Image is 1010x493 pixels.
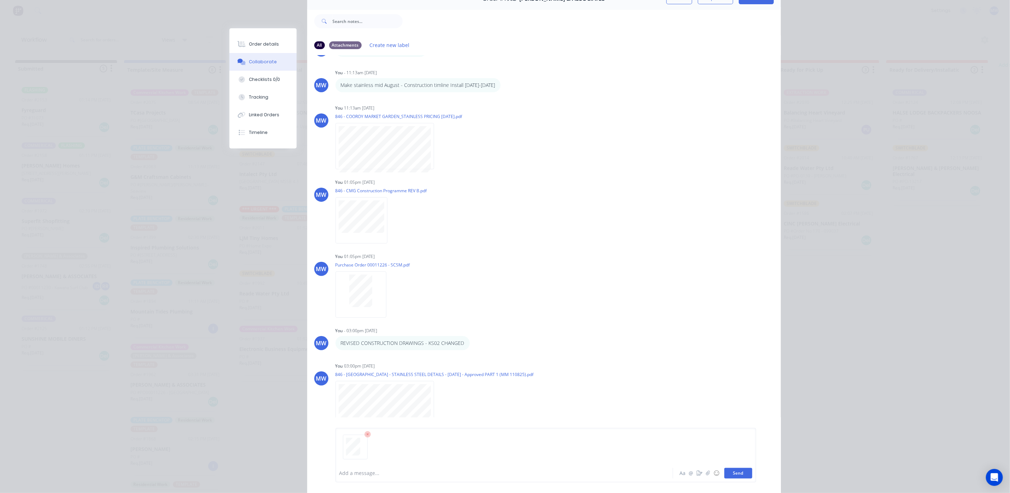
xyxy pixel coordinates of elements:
button: Checklists 0/0 [229,71,297,88]
div: - 11:13am [DATE] [344,70,377,76]
p: 846 - CMG Construction Programme REV B.pdf [335,188,427,194]
div: MW [316,116,327,125]
div: Attachments [329,41,362,49]
div: Collaborate [249,59,277,65]
div: MW [316,265,327,273]
button: Order details [229,35,297,53]
p: Purchase Order 00011226 - SCSM.pdf [335,262,410,268]
button: ☺ [712,469,721,477]
input: Search notes... [333,14,403,28]
div: MW [316,339,327,347]
div: Tracking [249,94,268,100]
div: You [335,105,343,111]
button: Timeline [229,124,297,141]
button: Tracking [229,88,297,106]
div: Checklists 0/0 [249,76,280,83]
div: Order details [249,41,279,47]
button: Collaborate [229,53,297,71]
div: 03:00pm [DATE] [344,363,375,369]
div: All [314,41,325,49]
div: 01:05pm [DATE] [344,179,375,186]
div: You [335,70,343,76]
button: Linked Orders [229,106,297,124]
div: MW [316,81,327,89]
div: Linked Orders [249,112,279,118]
div: You [335,363,343,369]
div: MW [316,190,327,199]
div: 11:13am [DATE] [344,105,375,111]
p: REVISED CONSTRUCTION DRAWINGS - KS02 CHANGED [341,340,465,347]
p: Make stainless mid August - Construction timline Install [DATE]-[DATE] [341,82,495,89]
button: Send [724,468,752,479]
button: Create new label [366,40,413,50]
div: MW [316,374,327,383]
p: 846 - [GEOGRAPHIC_DATA] - STAINLESS STEEL DETAILS - [DATE] - Approved PART 1 (MM 110825).pdf [335,371,534,377]
button: @ [687,469,695,477]
div: - 03:00pm [DATE] [344,328,378,334]
div: 01:05pm [DATE] [344,253,375,260]
div: You [335,179,343,186]
div: You [335,253,343,260]
p: 846 - COOROY MARKET GARDEN_STAINLESS PRICING [DATE].pdf [335,113,462,119]
div: Open Intercom Messenger [986,469,1003,486]
button: Aa [678,469,687,477]
div: Timeline [249,129,268,136]
div: You [335,328,343,334]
